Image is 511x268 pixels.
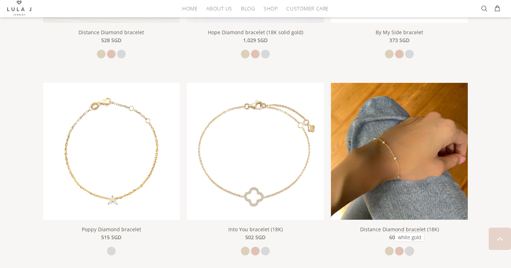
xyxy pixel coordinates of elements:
[286,6,328,11] span: Customer Care
[43,147,180,154] a: Poppy Diamond bracelet
[282,3,328,14] a: Customer Care
[182,6,198,11] span: HOME
[237,3,259,14] a: Blog
[228,226,283,233] a: Into You bracelet (18K)
[101,36,121,44] span: 528 SGD
[79,29,144,36] a: Distance Diamond bracelet
[376,29,423,36] a: By My Side bracelet
[82,226,141,233] a: Poppy Diamond bracelet
[206,6,232,11] span: About Us
[208,29,303,36] a: Hope Diamond bracelet (18K solid gold)
[202,3,236,14] a: About Us
[489,228,511,250] a: BACK TO TOP
[101,233,121,241] span: 515 SGD
[245,233,265,241] span: 502 SGD
[389,36,409,44] span: 373 SGD
[178,3,202,14] a: HOME
[360,226,439,233] a: Distance Diamond bracelet (18K)
[331,147,468,154] a: Distance Diamond bracelet (18K) Distance Diamond bracelet (18K)
[389,233,409,241] span: 605 SGD
[331,83,468,220] img: Distance Diamond bracelet (18K)
[187,147,324,154] a: Into You bracelet (18K)
[243,36,268,44] span: 1,029 SGD
[241,6,255,11] span: Blog
[259,3,282,14] a: Shop
[264,6,278,11] span: Shop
